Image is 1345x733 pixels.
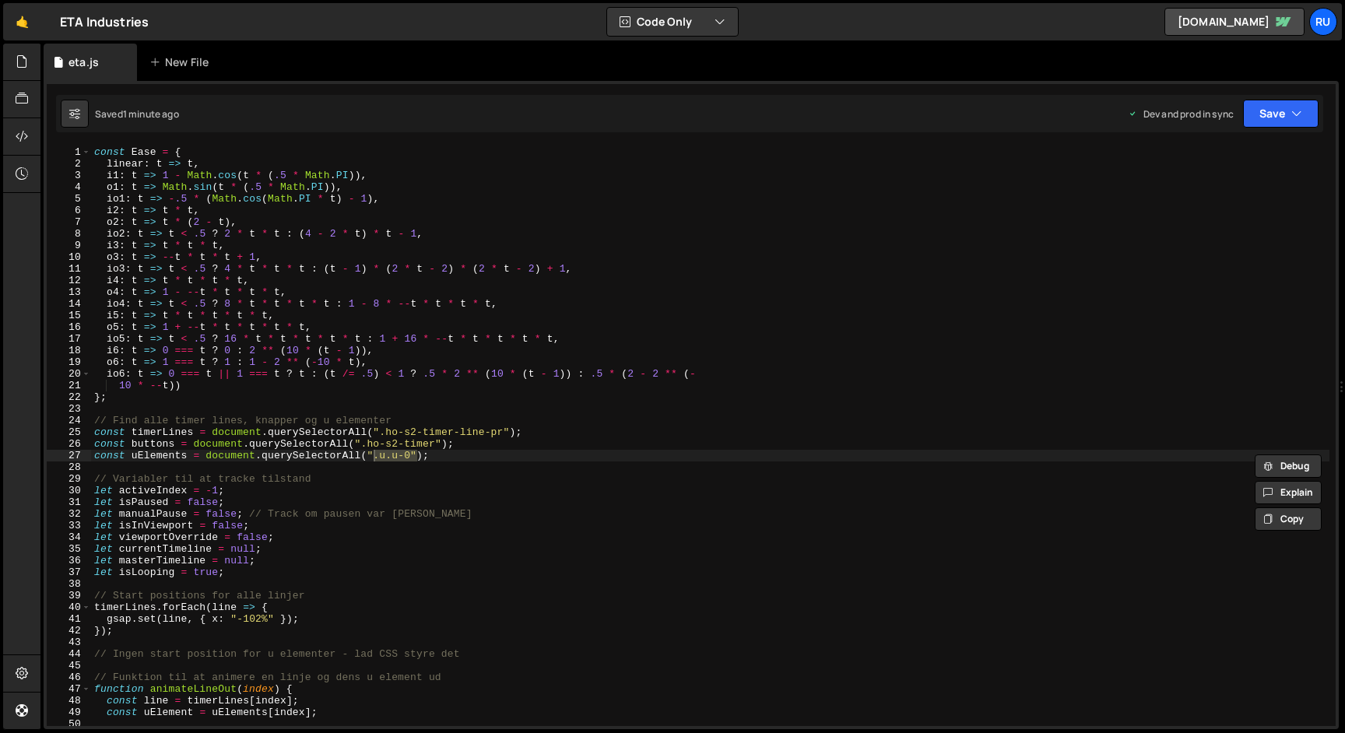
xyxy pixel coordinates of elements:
div: 1 [47,146,91,158]
div: 40 [47,601,91,613]
div: 23 [47,403,91,415]
div: 12 [47,275,91,286]
div: 49 [47,707,91,718]
a: 🤙 [3,3,41,40]
div: 14 [47,298,91,310]
div: 16 [47,321,91,333]
div: 3 [47,170,91,181]
button: Copy [1255,507,1322,531]
div: 2 [47,158,91,170]
div: 21 [47,380,91,391]
div: 11 [47,263,91,275]
div: 4 [47,181,91,193]
div: 13 [47,286,91,298]
div: 7 [47,216,91,228]
div: 48 [47,695,91,707]
div: 44 [47,648,91,660]
div: 25 [47,426,91,438]
div: 24 [47,415,91,426]
button: Debug [1255,454,1322,478]
div: 42 [47,625,91,637]
div: 17 [47,333,91,345]
div: Saved [95,107,179,121]
div: ETA Industries [60,12,149,31]
div: 30 [47,485,91,496]
div: 18 [47,345,91,356]
div: 27 [47,450,91,461]
div: 37 [47,566,91,578]
div: 38 [47,578,91,590]
div: 10 [47,251,91,263]
div: 39 [47,590,91,601]
div: 45 [47,660,91,672]
div: 26 [47,438,91,450]
div: 20 [47,368,91,380]
div: 19 [47,356,91,368]
div: 1 minute ago [123,107,179,121]
a: [DOMAIN_NAME] [1164,8,1305,36]
button: Explain [1255,481,1322,504]
div: 5 [47,193,91,205]
div: 15 [47,310,91,321]
div: eta.js [68,54,99,70]
div: 46 [47,672,91,683]
div: 31 [47,496,91,508]
div: New File [149,54,215,70]
button: Code Only [607,8,738,36]
div: 41 [47,613,91,625]
div: 50 [47,718,91,730]
div: 28 [47,461,91,473]
div: 8 [47,228,91,240]
div: 35 [47,543,91,555]
div: Dev and prod in sync [1128,107,1234,121]
div: 29 [47,473,91,485]
div: 32 [47,508,91,520]
a: Ru [1309,8,1337,36]
div: 34 [47,531,91,543]
div: 9 [47,240,91,251]
button: Save [1243,100,1319,128]
div: 43 [47,637,91,648]
div: 22 [47,391,91,403]
div: 47 [47,683,91,695]
div: 6 [47,205,91,216]
div: 36 [47,555,91,566]
div: 33 [47,520,91,531]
